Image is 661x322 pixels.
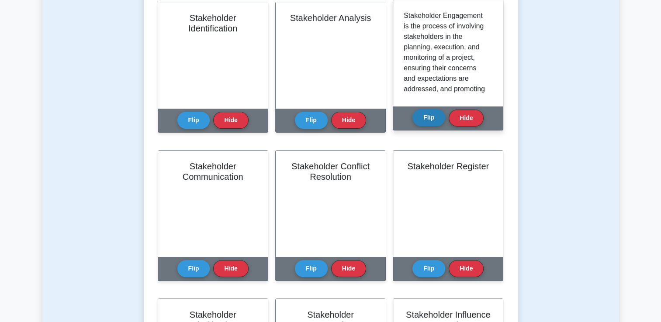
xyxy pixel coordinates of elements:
[404,10,489,283] p: Stakeholder Engagement is the process of involving stakeholders in the planning, execution, and m...
[449,260,484,277] button: Hide
[286,13,375,23] h2: Stakeholder Analysis
[213,112,248,129] button: Hide
[412,260,445,277] button: Flip
[295,112,328,129] button: Flip
[404,161,492,171] h2: Stakeholder Register
[295,260,328,277] button: Flip
[213,260,248,277] button: Hide
[169,13,257,34] h2: Stakeholder Identification
[331,112,366,129] button: Hide
[449,110,484,127] button: Hide
[177,260,210,277] button: Flip
[177,112,210,129] button: Flip
[286,161,375,182] h2: Stakeholder Conflict Resolution
[331,260,366,277] button: Hide
[412,109,445,126] button: Flip
[169,161,257,182] h2: Stakeholder Communication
